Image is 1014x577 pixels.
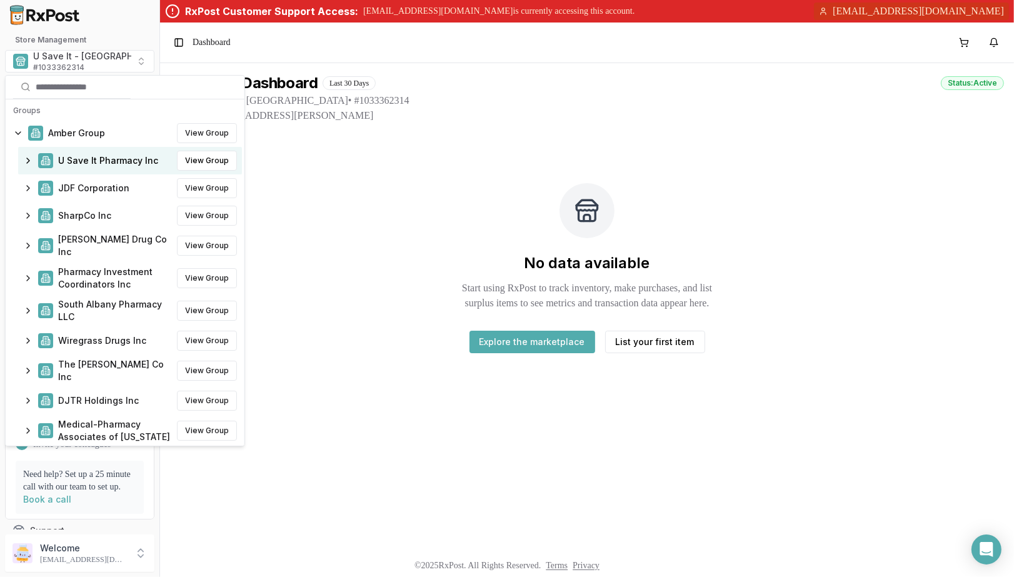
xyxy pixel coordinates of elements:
[5,5,85,25] img: RxPost Logo
[58,154,158,167] span: U Save It Pharmacy Inc
[8,102,242,119] div: Groups
[40,554,127,564] p: [EMAIL_ADDRESS][DOMAIN_NAME]
[48,127,105,139] span: Amber Group
[200,93,1004,108] span: U Save It - [GEOGRAPHIC_DATA] • # 1033362314
[58,266,172,291] span: Pharmacy Investment Coordinators Inc
[58,209,111,222] span: SharpCo Inc
[177,301,237,321] button: View Group
[23,468,136,493] p: Need help? Set up a 25 minute call with our team to set up.
[58,233,172,258] span: [PERSON_NAME] Drug Co Inc
[323,76,376,90] div: Last 30 Days
[58,334,146,347] span: Wiregrass Drugs Inc
[177,236,237,256] button: View Group
[185,4,358,19] div: RxPost Customer Support Access:
[177,391,237,411] button: View Group
[971,534,1001,564] div: Open Intercom Messenger
[177,331,237,351] button: View Group
[546,561,568,570] a: Terms
[40,542,127,554] p: Welcome
[23,494,71,504] a: Book a call
[177,268,237,288] button: View Group
[58,298,172,323] span: South Albany Pharmacy LLC
[58,182,129,194] span: JDF Corporation
[447,281,727,311] p: Start using RxPost to track inventory, make purchases, and list surplus items to see metrics and ...
[177,361,237,381] button: View Group
[177,421,237,441] button: View Group
[200,73,318,93] h1: Store Dashboard
[200,108,1004,123] span: [STREET_ADDRESS][PERSON_NAME]
[5,50,154,73] button: Select a view
[33,50,170,63] span: U Save It - [GEOGRAPHIC_DATA]
[5,35,154,45] h2: Store Management
[58,394,139,407] span: DJTR Holdings Inc
[469,331,595,353] button: Explore the marketplace
[58,358,172,383] span: The [PERSON_NAME] Co Inc
[33,63,84,73] span: # 1033362314
[193,36,231,49] nav: breadcrumb
[573,561,600,570] a: Privacy
[177,123,237,143] button: View Group
[605,331,705,353] button: List your first item
[363,5,635,18] p: [EMAIL_ADDRESS][DOMAIN_NAME] is currently accessing this account.
[177,178,237,198] button: View Group
[193,36,231,49] span: Dashboard
[525,253,650,273] h2: No data available
[5,519,154,542] button: Support
[58,418,172,443] span: Medical-Pharmacy Associates of [US_STATE]
[177,151,237,171] button: View Group
[941,76,1004,90] div: Status: Active
[177,206,237,226] button: View Group
[833,4,1004,19] span: [EMAIL_ADDRESS][DOMAIN_NAME]
[13,543,33,563] img: User avatar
